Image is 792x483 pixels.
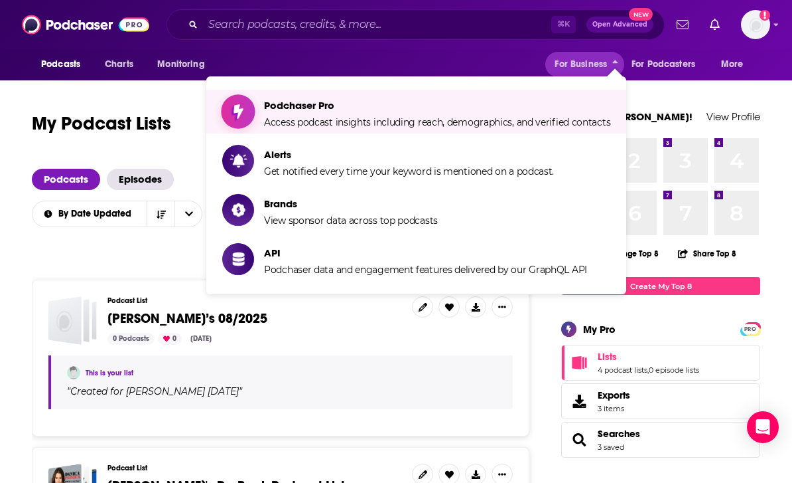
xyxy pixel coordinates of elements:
a: Welcome [PERSON_NAME]! [561,110,693,123]
span: More [721,55,744,74]
a: This is your list [86,369,133,377]
span: For Business [555,55,607,74]
button: open menu [623,52,714,77]
a: Exports [561,383,760,419]
a: Episodes [107,169,174,190]
span: Lists [598,351,617,363]
a: Show notifications dropdown [671,13,694,36]
img: Podchaser - Follow, Share and Rate Podcasts [22,12,149,37]
span: Charts [105,55,133,74]
button: open menu [712,52,760,77]
a: 0 episode lists [649,365,699,375]
span: Podchaser Pro [264,99,610,112]
h3: Podcast List [107,464,401,472]
span: Open Advanced [592,21,647,28]
span: Created for [PERSON_NAME] [DATE] [70,385,239,397]
span: [PERSON_NAME]’s 08/2025 [107,310,267,327]
span: Podcasts [41,55,80,74]
h3: Podcast List [107,296,401,305]
span: Exports [566,392,592,411]
a: View Profile [706,110,760,123]
span: , [647,365,649,375]
span: View sponsor data across top podcasts [264,215,438,227]
span: 3 items [598,404,630,413]
a: Lists [566,353,592,372]
a: Create My Top 8 [561,277,760,295]
div: Open Intercom Messenger [747,411,779,443]
div: [DATE] [185,333,217,345]
a: 4 podcast lists [598,365,647,375]
span: Brands [264,197,438,210]
span: Searches [561,422,760,458]
span: Get notified every time your keyword is mentioned on a podcast. [264,165,554,177]
svg: Add a profile image [759,10,770,21]
button: open menu [148,52,222,77]
a: 3 saved [598,442,624,452]
button: Share Top 8 [677,241,737,266]
a: Brandon’s 08/2025 [48,296,97,345]
div: 0 Podcasts [107,333,155,345]
span: Alerts [264,148,554,161]
span: API [264,246,587,259]
input: Search podcasts, credits, & more... [203,14,551,35]
div: 0 [158,333,182,345]
button: Show profile menu [741,10,770,39]
button: Sort Direction [147,201,174,227]
span: Lists [561,345,760,381]
button: open menu [174,201,202,227]
div: My Pro [583,323,616,336]
span: Access podcast insights including reach, demographics, and verified contacts [264,116,610,128]
span: Podchaser data and engagement features delivered by our GraphQL API [264,264,587,276]
button: close menu [545,52,624,77]
a: Searches [566,431,592,449]
button: Show More Button [492,296,513,318]
span: New [629,8,653,21]
button: Open AdvancedNew [586,17,653,33]
span: PRO [742,324,758,334]
span: Exports [598,389,630,401]
a: [PERSON_NAME]’s 08/2025 [107,312,267,326]
span: ⌘ K [551,16,576,33]
span: Logged in as brandondfp [741,10,770,39]
a: Show notifications dropdown [704,13,725,36]
h1: My Podcast Lists [32,112,171,137]
span: Monitoring [157,55,204,74]
div: Search podcasts, credits, & more... [166,9,665,40]
a: Podcasts [32,169,100,190]
a: Charts [96,52,141,77]
a: Lists [598,351,699,363]
a: Searches [598,428,640,440]
img: Brandon [67,366,80,379]
span: " " [67,385,242,397]
a: PRO [742,324,758,334]
h2: Choose List sort [32,201,202,227]
img: User Profile [741,10,770,39]
button: open menu [32,52,98,77]
div: 5 list results [32,254,529,264]
button: open menu [32,209,147,219]
span: For Podcasters [631,55,695,74]
span: By Date Updated [58,209,136,219]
